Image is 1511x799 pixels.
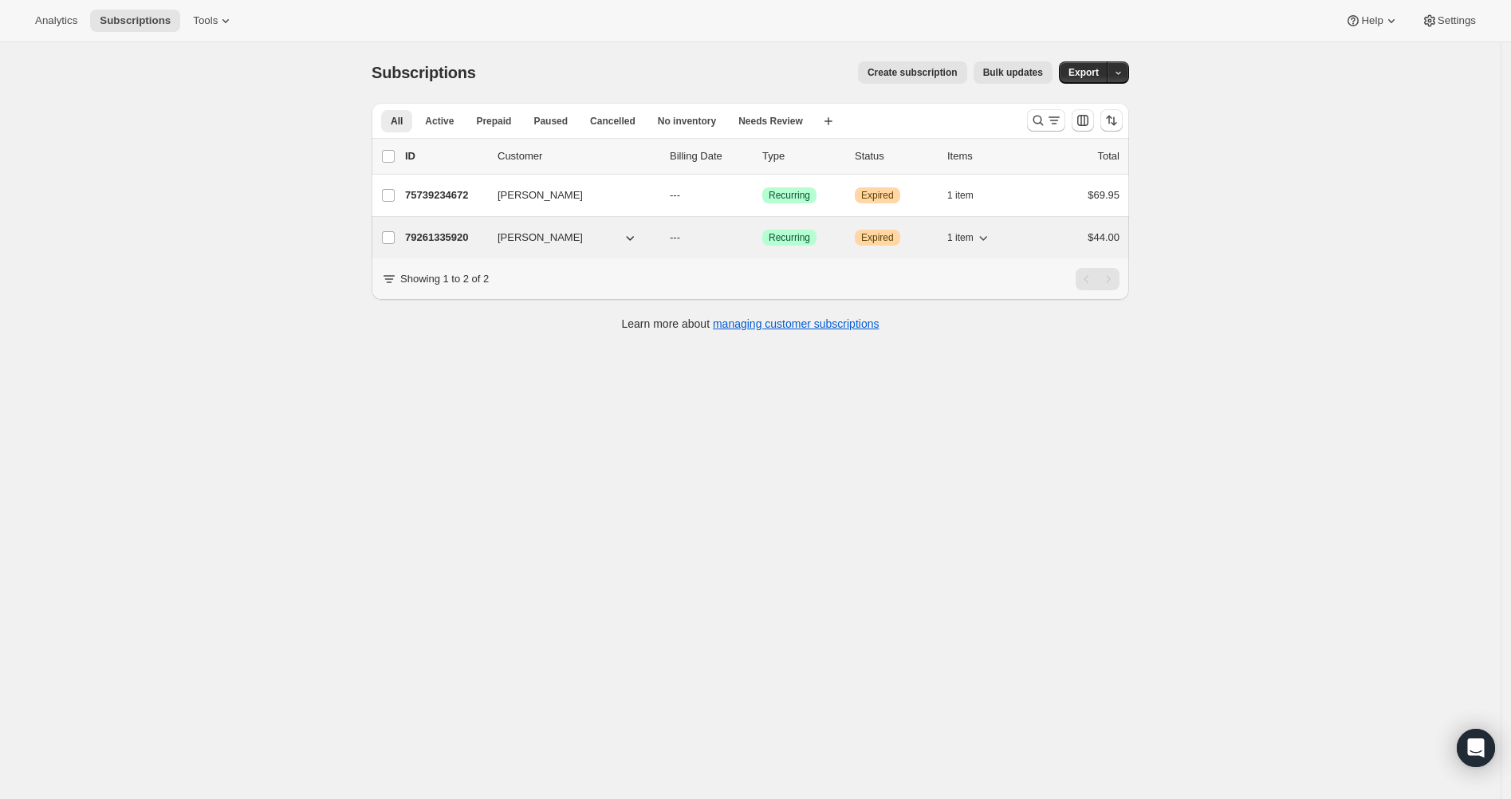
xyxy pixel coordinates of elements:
[35,14,77,27] span: Analytics
[425,115,454,128] span: Active
[193,14,218,27] span: Tools
[713,317,879,330] a: managing customer subscriptions
[658,115,716,128] span: No inventory
[1361,14,1383,27] span: Help
[405,187,485,203] p: 75739234672
[861,189,894,202] span: Expired
[983,66,1043,79] span: Bulk updates
[590,115,635,128] span: Cancelled
[974,61,1053,84] button: Bulk updates
[405,184,1119,207] div: 75739234672[PERSON_NAME]---SuccessRecurringWarningExpired1 item$69.95
[769,231,810,244] span: Recurring
[858,61,967,84] button: Create subscription
[855,148,935,164] p: Status
[498,230,583,246] span: [PERSON_NAME]
[405,230,485,246] p: 79261335920
[391,115,403,128] span: All
[861,231,894,244] span: Expired
[622,316,879,332] p: Learn more about
[947,184,991,207] button: 1 item
[1098,148,1119,164] p: Total
[1068,66,1099,79] span: Export
[90,10,180,32] button: Subscriptions
[476,115,511,128] span: Prepaid
[1412,10,1485,32] button: Settings
[670,148,750,164] p: Billing Date
[762,148,842,164] div: Type
[1088,189,1119,201] span: $69.95
[498,187,583,203] span: [PERSON_NAME]
[1076,268,1119,290] nav: Pagination
[947,231,974,244] span: 1 item
[947,148,1027,164] div: Items
[947,226,991,249] button: 1 item
[405,226,1119,249] div: 79261335920[PERSON_NAME]---SuccessRecurringWarningExpired1 item$44.00
[670,231,680,243] span: ---
[372,64,476,81] span: Subscriptions
[769,189,810,202] span: Recurring
[670,189,680,201] span: ---
[405,148,1119,164] div: IDCustomerBilling DateTypeStatusItemsTotal
[1059,61,1108,84] button: Export
[533,115,568,128] span: Paused
[400,271,489,287] p: Showing 1 to 2 of 2
[1027,109,1065,132] button: Search and filter results
[868,66,958,79] span: Create subscription
[488,183,647,208] button: [PERSON_NAME]
[1336,10,1408,32] button: Help
[738,115,803,128] span: Needs Review
[816,110,841,132] button: Create new view
[405,148,485,164] p: ID
[26,10,87,32] button: Analytics
[1100,109,1123,132] button: Sort the results
[498,148,657,164] p: Customer
[1072,109,1094,132] button: Customize table column order and visibility
[100,14,171,27] span: Subscriptions
[1457,729,1495,767] div: Open Intercom Messenger
[1438,14,1476,27] span: Settings
[183,10,243,32] button: Tools
[488,225,647,250] button: [PERSON_NAME]
[947,189,974,202] span: 1 item
[1088,231,1119,243] span: $44.00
